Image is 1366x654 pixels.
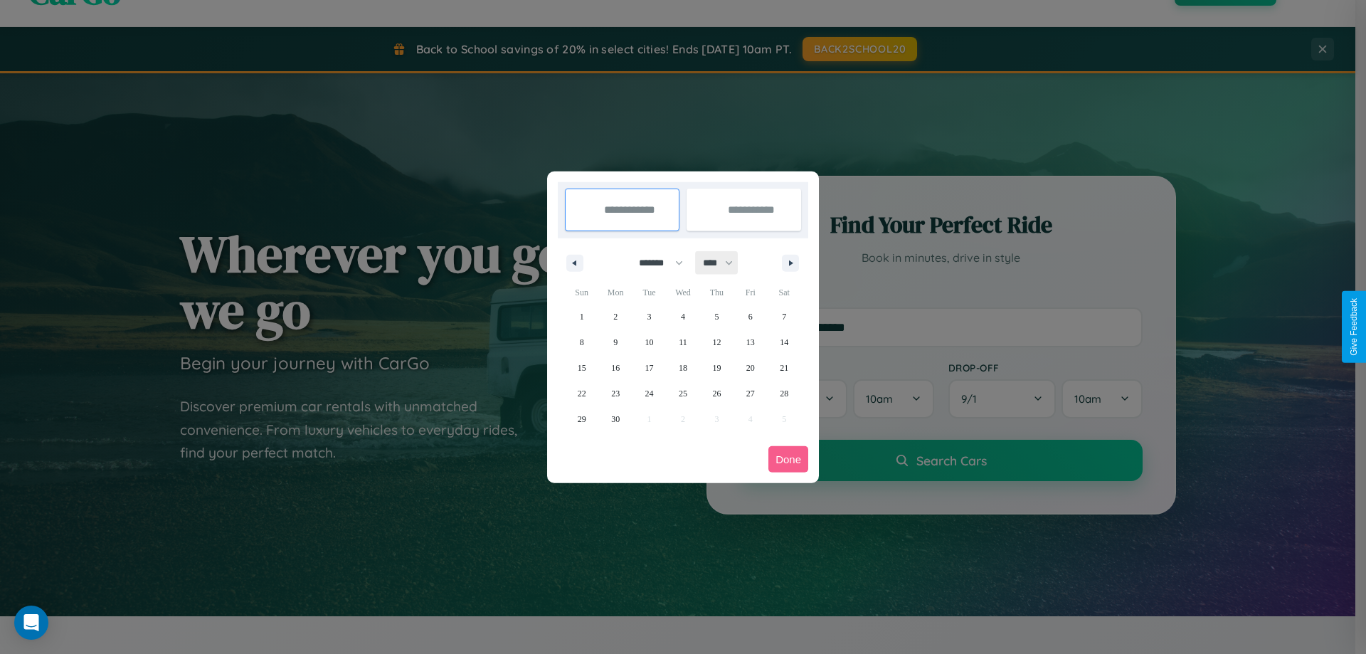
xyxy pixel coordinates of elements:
[598,329,632,355] button: 9
[679,355,687,381] span: 18
[598,406,632,432] button: 30
[565,381,598,406] button: 22
[598,355,632,381] button: 16
[768,281,801,304] span: Sat
[598,281,632,304] span: Mon
[611,406,620,432] span: 30
[647,304,652,329] span: 3
[734,329,767,355] button: 13
[645,355,654,381] span: 17
[666,281,699,304] span: Wed
[746,329,755,355] span: 13
[598,381,632,406] button: 23
[565,304,598,329] button: 1
[714,304,719,329] span: 5
[666,329,699,355] button: 11
[578,381,586,406] span: 22
[768,381,801,406] button: 28
[611,381,620,406] span: 23
[768,355,801,381] button: 21
[780,355,788,381] span: 21
[712,355,721,381] span: 19
[580,329,584,355] span: 8
[613,329,618,355] span: 9
[700,329,734,355] button: 12
[1349,298,1359,356] div: Give Feedback
[565,406,598,432] button: 29
[666,304,699,329] button: 4
[679,329,687,355] span: 11
[578,355,586,381] span: 15
[700,304,734,329] button: 5
[748,304,753,329] span: 6
[666,355,699,381] button: 18
[565,329,598,355] button: 8
[780,329,788,355] span: 14
[565,355,598,381] button: 15
[632,281,666,304] span: Tue
[632,355,666,381] button: 17
[734,281,767,304] span: Fri
[768,329,801,355] button: 14
[700,381,734,406] button: 26
[768,304,801,329] button: 7
[632,329,666,355] button: 10
[632,381,666,406] button: 24
[645,381,654,406] span: 24
[666,381,699,406] button: 25
[578,406,586,432] span: 29
[565,281,598,304] span: Sun
[734,355,767,381] button: 20
[712,381,721,406] span: 26
[611,355,620,381] span: 16
[780,381,788,406] span: 28
[679,381,687,406] span: 25
[632,304,666,329] button: 3
[746,355,755,381] span: 20
[700,281,734,304] span: Thu
[782,304,786,329] span: 7
[746,381,755,406] span: 27
[768,446,808,473] button: Done
[580,304,584,329] span: 1
[712,329,721,355] span: 12
[734,381,767,406] button: 27
[700,355,734,381] button: 19
[645,329,654,355] span: 10
[681,304,685,329] span: 4
[598,304,632,329] button: 2
[734,304,767,329] button: 6
[14,606,48,640] div: Open Intercom Messenger
[613,304,618,329] span: 2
